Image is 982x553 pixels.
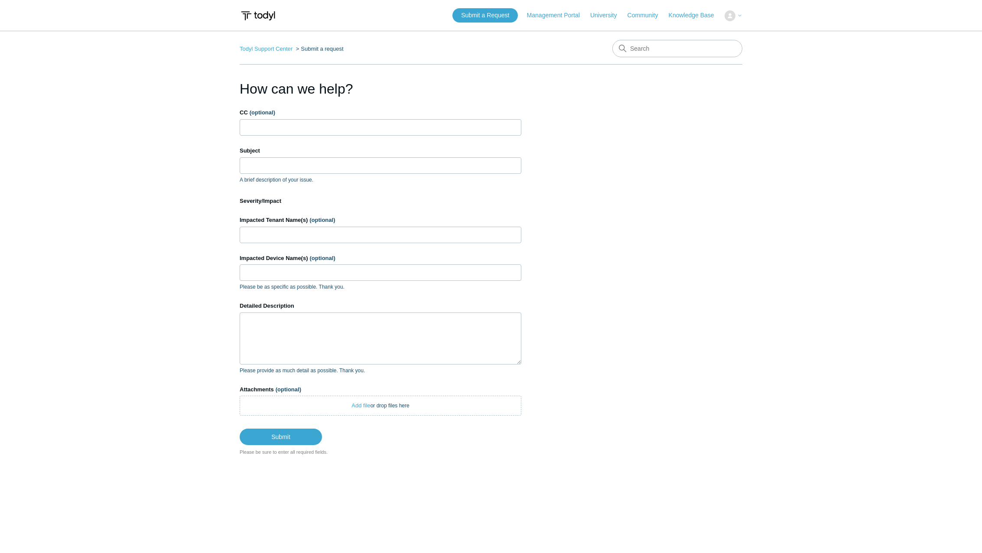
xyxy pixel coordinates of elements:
p: A brief description of your issue. [240,176,521,184]
label: CC [240,108,521,117]
p: Please provide as much detail as possible. Thank you. [240,367,521,374]
li: Todyl Support Center [240,46,294,52]
a: Knowledge Base [669,11,723,20]
h1: How can we help? [240,78,521,99]
input: Search [612,40,742,57]
li: Submit a request [294,46,344,52]
label: Detailed Description [240,302,521,310]
label: Subject [240,146,521,155]
span: (optional) [276,386,301,393]
img: Todyl Support Center Help Center home page [240,8,276,24]
a: Todyl Support Center [240,46,293,52]
a: University [590,11,625,20]
label: Severity/Impact [240,197,521,205]
label: Attachments [240,385,521,394]
p: Please be as specific as possible. Thank you. [240,283,521,291]
a: Management Portal [527,11,589,20]
a: Submit a Request [452,8,518,23]
label: Impacted Device Name(s) [240,254,521,263]
span: (optional) [309,217,335,223]
input: Submit [240,429,322,445]
a: Community [628,11,667,20]
div: Please be sure to enter all required fields. [240,449,521,456]
span: (optional) [250,109,275,116]
label: Impacted Tenant Name(s) [240,216,521,224]
span: (optional) [310,255,335,261]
